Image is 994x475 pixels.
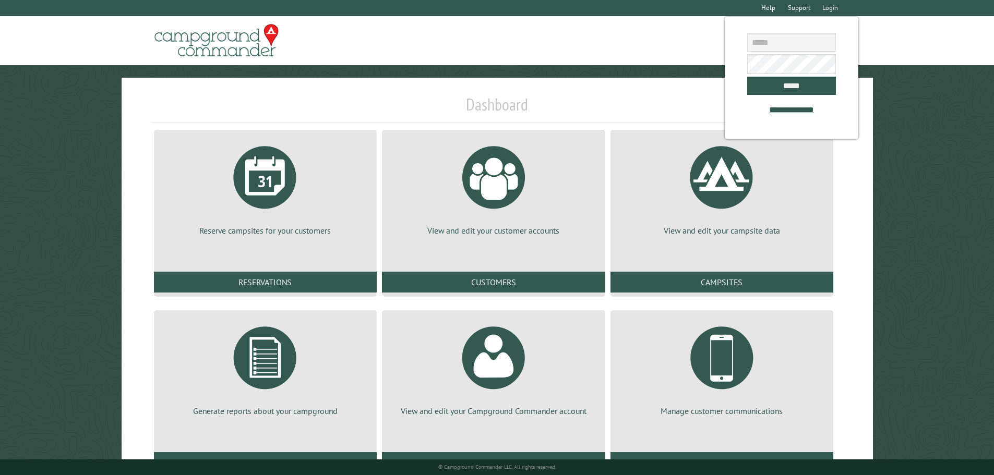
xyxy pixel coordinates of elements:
[610,452,833,473] a: Communications
[151,20,282,61] img: Campground Commander
[394,405,592,417] p: View and edit your Campground Commander account
[623,319,821,417] a: Manage customer communications
[166,225,364,236] p: Reserve campsites for your customers
[394,225,592,236] p: View and edit your customer accounts
[623,225,821,236] p: View and edit your campsite data
[151,94,843,123] h1: Dashboard
[394,319,592,417] a: View and edit your Campground Commander account
[394,138,592,236] a: View and edit your customer accounts
[610,272,833,293] a: Campsites
[382,452,605,473] a: Account
[154,272,377,293] a: Reservations
[166,138,364,236] a: Reserve campsites for your customers
[438,464,556,470] small: © Campground Commander LLC. All rights reserved.
[623,138,821,236] a: View and edit your campsite data
[382,272,605,293] a: Customers
[166,405,364,417] p: Generate reports about your campground
[166,319,364,417] a: Generate reports about your campground
[623,405,821,417] p: Manage customer communications
[154,452,377,473] a: Reports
